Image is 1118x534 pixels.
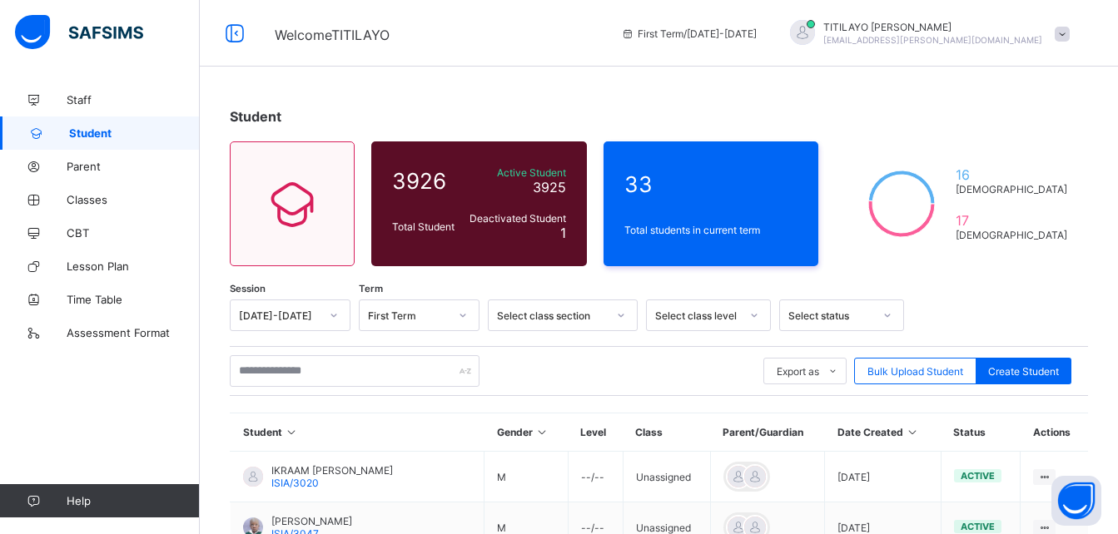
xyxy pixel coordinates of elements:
th: Gender [484,413,568,452]
span: Classes [67,193,200,206]
span: Help [67,494,199,507]
span: IKRAAM [PERSON_NAME] [271,464,393,477]
th: Actions [1021,413,1088,452]
span: Lesson Plan [67,260,200,273]
span: [EMAIL_ADDRESS][PERSON_NAME][DOMAIN_NAME] [823,35,1042,45]
i: Sort in Ascending Order [285,426,299,438]
span: Bulk Upload Student [867,365,963,378]
td: M [484,452,568,502]
th: Parent/Guardian [710,413,825,452]
span: Session [230,283,266,294]
span: [DEMOGRAPHIC_DATA] [956,229,1067,241]
span: Student [69,126,200,140]
span: Term [359,283,383,294]
span: TITILAYO [PERSON_NAME] [823,21,1042,33]
span: [DEMOGRAPHIC_DATA] [956,183,1067,195]
div: [DATE]-[DATE] [239,309,320,322]
span: Staff [67,93,200,106]
span: 3926 [392,168,459,194]
span: 33 [624,171,798,197]
th: Level [568,413,623,452]
button: Open asap [1051,476,1101,526]
span: active [961,470,995,482]
span: Student [230,108,281,125]
span: 3925 [533,179,566,195]
span: session/term information [621,27,757,40]
div: First Term [368,309,449,322]
td: [DATE] [825,452,941,502]
span: ISIA/3020 [271,477,319,489]
th: Class [623,413,710,452]
span: Assessment Format [67,326,200,339]
span: Welcome TITILAYO [275,27,390,43]
th: Date Created [825,413,941,452]
img: safsims [15,15,143,50]
span: Active Student [467,166,566,179]
span: Parent [67,160,200,173]
td: --/-- [568,452,623,502]
span: Export as [777,365,819,378]
span: 17 [956,212,1067,229]
div: Select class level [655,309,740,322]
span: Time Table [67,293,200,306]
td: Unassigned [623,452,710,502]
div: Select class section [497,309,607,322]
span: 16 [956,166,1067,183]
span: CBT [67,226,200,240]
span: active [961,521,995,532]
i: Sort in Ascending Order [906,426,920,438]
span: Total students in current term [624,224,798,236]
th: Student [231,413,484,452]
span: 1 [560,225,566,241]
span: [PERSON_NAME] [271,515,352,527]
div: Select status [788,309,873,322]
span: Deactivated Student [467,212,566,225]
span: Create Student [988,365,1059,378]
i: Sort in Ascending Order [535,426,549,438]
th: Status [941,413,1020,452]
div: Total Student [388,216,463,237]
div: TITILAYOSOYINKA [773,20,1078,47]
